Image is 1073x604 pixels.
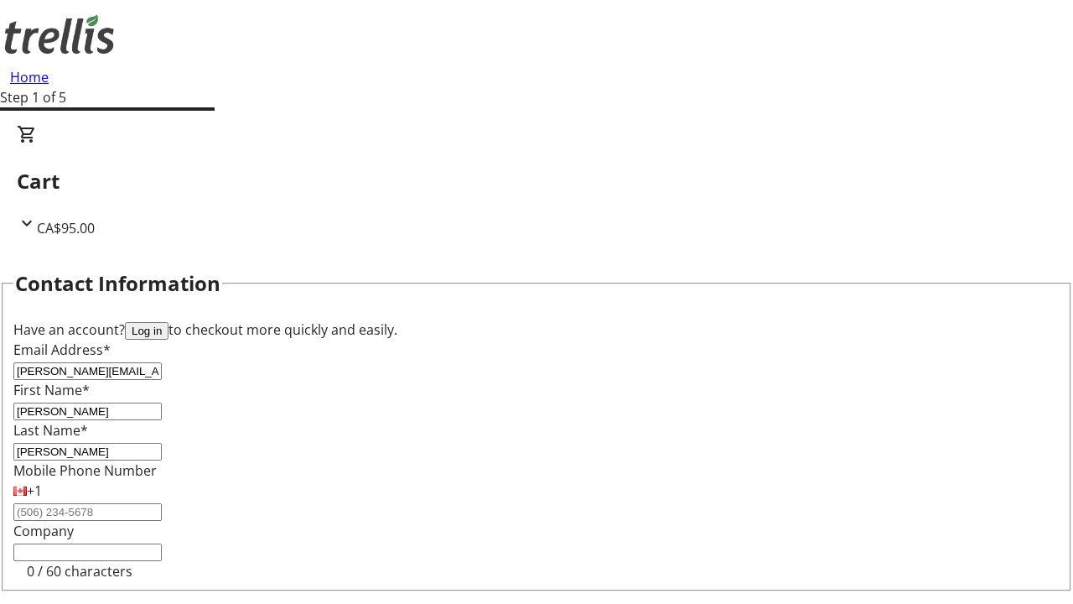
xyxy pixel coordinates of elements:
[13,421,88,440] label: Last Name*
[125,322,168,340] button: Log in
[13,381,90,399] label: First Name*
[13,522,74,540] label: Company
[27,562,132,581] tr-character-limit: 0 / 60 characters
[13,461,157,480] label: Mobile Phone Number
[17,124,1056,238] div: CartCA$95.00
[13,320,1060,340] div: Have an account? to checkout more quickly and easily.
[13,503,162,521] input: (506) 234-5678
[37,219,95,237] span: CA$95.00
[13,341,111,359] label: Email Address*
[17,166,1056,196] h2: Cart
[15,268,220,299] h2: Contact Information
